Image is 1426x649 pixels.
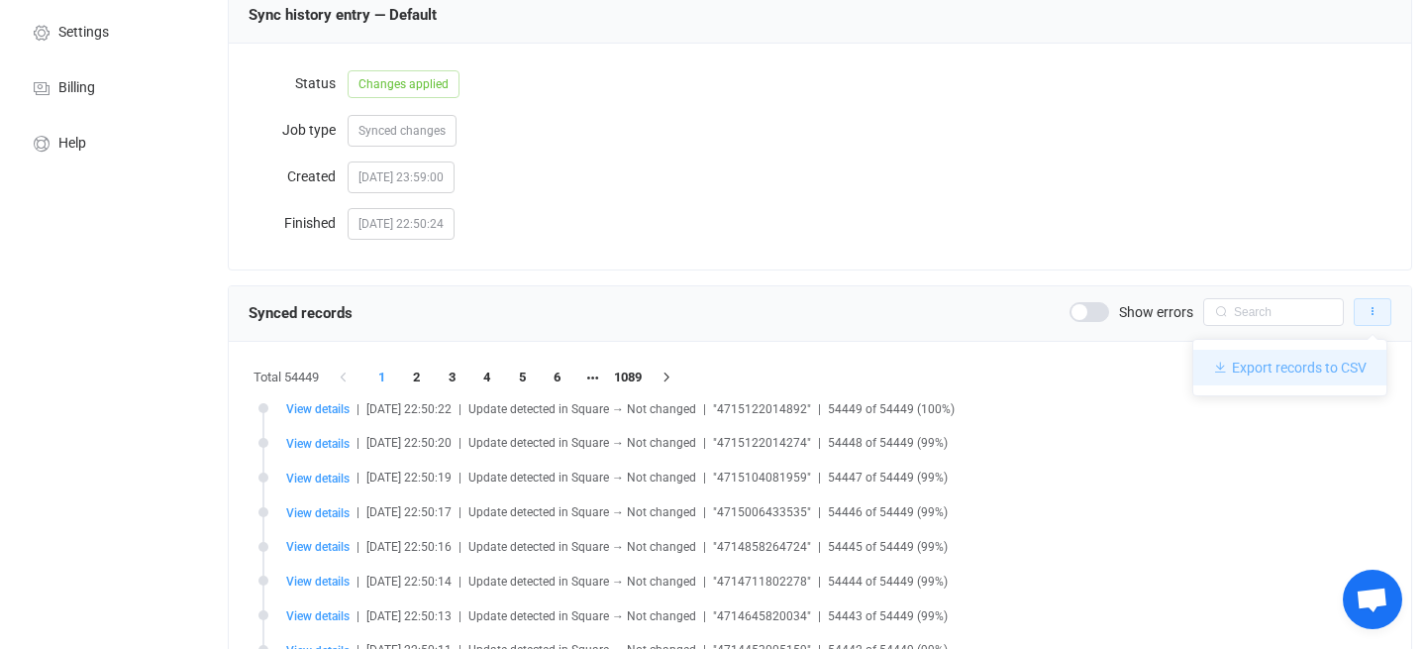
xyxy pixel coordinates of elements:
[703,402,706,416] span: |
[254,364,319,391] span: Total 54449
[458,505,461,519] span: |
[828,505,948,519] span: 54446 of 54449 (99%)
[356,471,359,485] span: |
[348,208,455,240] span: [DATE] 22:50:24
[356,505,359,519] span: |
[818,505,821,519] span: |
[366,575,452,589] span: [DATE] 22:50:14
[356,575,359,589] span: |
[249,304,353,322] span: Synced records
[356,436,359,450] span: |
[828,609,948,623] span: 54443 of 54449 (99%)
[468,402,696,416] span: Update detected in Square → Not changed
[468,609,696,623] span: Update detected in Square → Not changed
[366,540,452,554] span: [DATE] 22:50:16
[828,471,948,485] span: 54447 of 54449 (99%)
[399,364,435,391] li: 2
[828,436,948,450] span: 54448 of 54449 (99%)
[818,402,821,416] span: |
[468,471,696,485] span: Update detected in Square → Not changed
[348,70,459,98] span: Changes applied
[828,540,948,554] span: 54445 of 54449 (99%)
[468,575,696,589] span: Update detected in Square → Not changed
[348,162,455,193] span: [DATE] 23:59:00
[1119,305,1193,319] span: Show errors
[505,364,541,391] li: 5
[249,63,348,103] label: Status
[286,609,350,623] span: View details
[286,402,350,416] span: View details
[286,437,350,451] span: View details
[458,609,461,623] span: |
[358,124,446,138] span: Synced changes
[703,609,706,623] span: |
[713,609,811,623] span: "4714645820034"
[458,540,461,554] span: |
[468,436,696,450] span: Update detected in Square → Not changed
[703,471,706,485] span: |
[58,80,95,96] span: Billing
[468,540,696,554] span: Update detected in Square → Not changed
[713,402,811,416] span: "4715122014892"
[10,114,208,169] a: Help
[713,505,811,519] span: "4715006433535"
[286,506,350,520] span: View details
[1343,570,1402,629] a: Open chat
[818,609,821,623] span: |
[828,575,948,589] span: 54444 of 54449 (99%)
[540,364,575,391] li: 6
[249,157,348,196] label: Created
[713,575,811,589] span: "4714711802278"
[458,471,461,485] span: |
[818,575,821,589] span: |
[703,575,706,589] span: |
[713,436,811,450] span: "4715122014274"
[818,540,821,554] span: |
[286,472,350,486] span: View details
[356,609,359,623] span: |
[1203,298,1344,326] input: Search
[703,505,706,519] span: |
[356,402,359,416] span: |
[249,110,348,150] label: Job type
[435,364,470,391] li: 3
[713,540,811,554] span: "4714858264724"
[286,540,350,554] span: View details
[458,575,461,589] span: |
[818,436,821,450] span: |
[364,364,400,391] li: 1
[366,436,452,450] span: [DATE] 22:50:20
[58,136,86,152] span: Help
[10,3,208,58] a: Settings
[366,402,452,416] span: [DATE] 22:50:22
[366,471,452,485] span: [DATE] 22:50:19
[10,58,208,114] a: Billing
[458,402,461,416] span: |
[249,203,348,243] label: Finished
[366,505,452,519] span: [DATE] 22:50:17
[458,436,461,450] span: |
[1193,350,1386,385] li: Export records to CSV
[703,540,706,554] span: |
[356,540,359,554] span: |
[703,436,706,450] span: |
[713,471,811,485] span: "4715104081959"
[58,25,109,41] span: Settings
[468,505,696,519] span: Update detected in Square → Not changed
[286,575,350,589] span: View details
[818,471,821,485] span: |
[469,364,505,391] li: 4
[249,6,437,24] span: Sync history entry — Default
[366,609,452,623] span: [DATE] 22:50:13
[828,402,955,416] span: 54449 of 54449 (100%)
[610,364,646,391] li: 1089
